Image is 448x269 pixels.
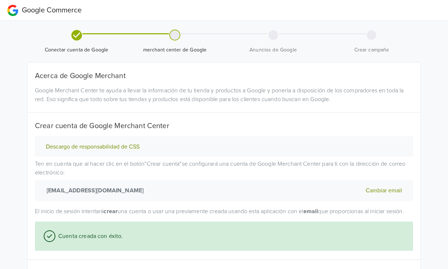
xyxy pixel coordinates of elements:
strong: [EMAIL_ADDRESS][DOMAIN_NAME] [44,186,144,195]
button: Cambiar email [363,186,404,195]
span: Cuenta creada con éxito. [55,232,123,241]
strong: crear [103,208,118,215]
p: Ten en cuenta que al hacer clic en el botón " Crear cuenta " se configurará una cuenta de Google ... [35,160,413,201]
h5: Acerca de Google Merchant [35,72,413,80]
h5: Crear cuenta de Google Merchant Center [35,122,413,130]
span: Anuncios de Google [227,46,319,54]
button: Descargo de responsabilidad de CSS [44,143,142,151]
span: Google Commerce [22,6,82,15]
strong: email [303,208,318,215]
span: Conectar cuenta de Google [30,46,123,54]
span: merchant center de Google [129,46,221,54]
span: Crear campaña [325,46,418,54]
div: Google Merchant Center te ayuda a llevar la información de tu tienda y productos a Google y poner... [30,86,418,104]
p: El inicio de sesión intentará una cuenta o usar una previamente creada usando esta aplicación con... [35,207,413,216]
